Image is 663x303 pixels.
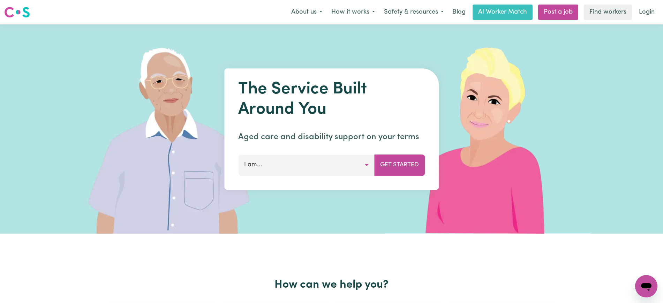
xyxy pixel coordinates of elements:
a: AI Worker Match [473,5,533,20]
a: Login [635,5,659,20]
button: I am... [238,154,375,175]
img: Careseekers logo [4,6,30,18]
a: Careseekers logo [4,4,30,20]
iframe: Button to launch messaging window [635,275,657,297]
a: Blog [448,5,470,20]
button: How it works [327,5,379,20]
button: Get Started [374,154,425,175]
button: Safety & resources [379,5,448,20]
a: Post a job [538,5,578,20]
a: Find workers [584,5,632,20]
button: About us [287,5,327,20]
h2: How can we help you? [106,278,558,291]
h1: The Service Built Around You [238,79,425,120]
p: Aged care and disability support on your terms [238,131,425,143]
